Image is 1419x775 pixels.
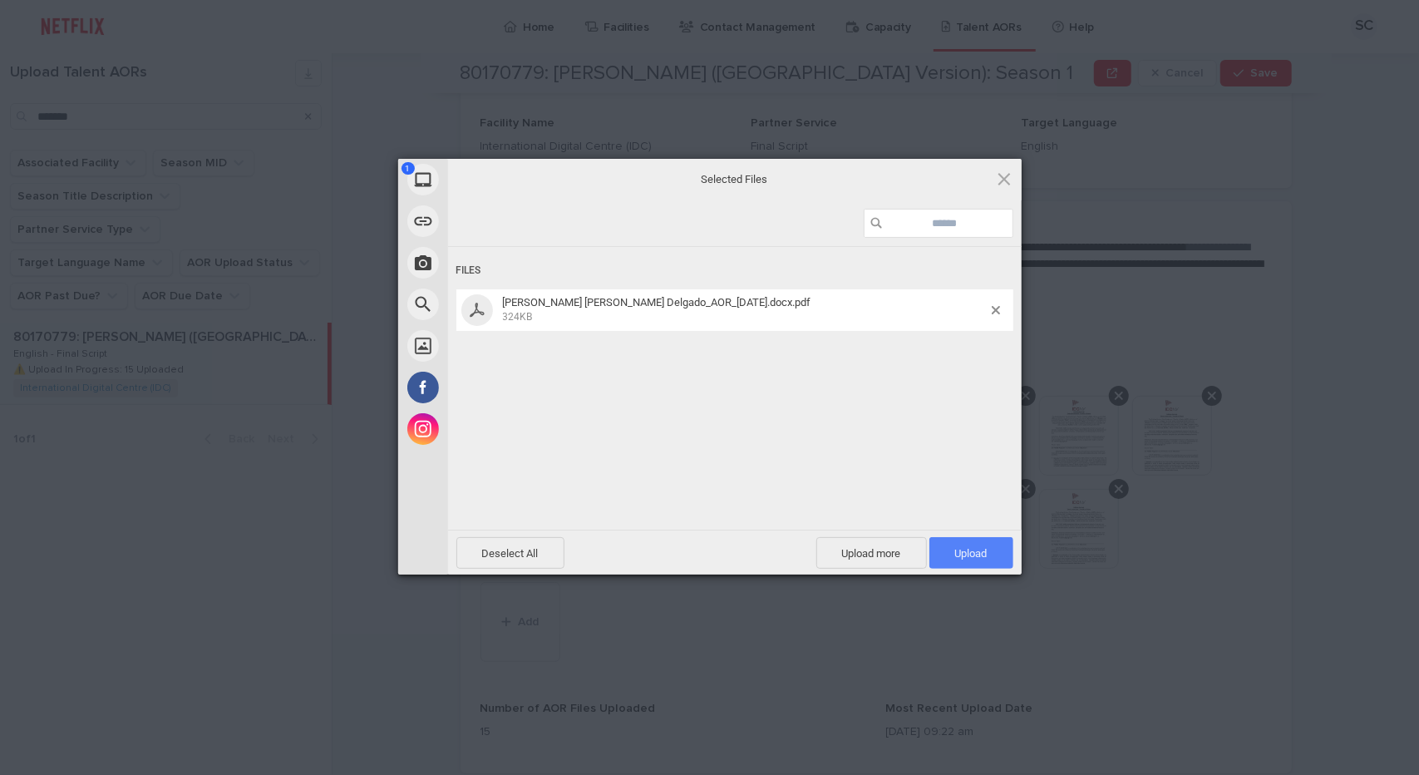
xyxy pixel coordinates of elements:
span: 324KB [503,311,533,323]
span: Deselect All [456,537,564,569]
div: Take Photo [398,242,598,284]
span: [PERSON_NAME] [PERSON_NAME] Delgado_AOR_[DATE].docx.pdf [503,296,811,309]
div: Link (URL) [398,200,598,242]
span: Upload more [816,537,927,569]
span: Upload [955,547,988,560]
div: Instagram [398,408,598,450]
div: Facebook [398,367,598,408]
div: Web Search [398,284,598,325]
div: Unsplash [398,325,598,367]
div: Files [456,255,1013,286]
span: Selected Files [569,172,901,187]
span: Click here or hit ESC to close picker [995,170,1013,188]
span: 1 [402,162,415,175]
div: My Device [398,159,598,200]
span: Rosario Tijeras_Ana Laura Delgado_AOR_8.18.25.docx.pdf [498,296,992,323]
span: Upload [929,537,1013,569]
